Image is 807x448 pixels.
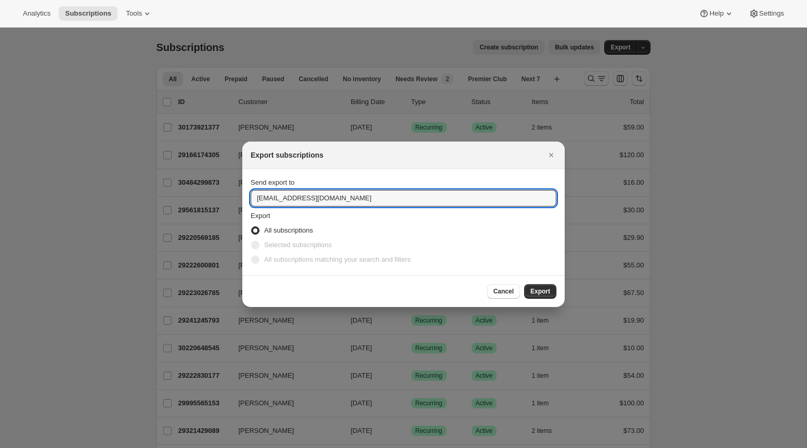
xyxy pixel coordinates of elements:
[530,287,550,296] span: Export
[264,241,332,249] span: Selected subscriptions
[251,150,323,160] h2: Export subscriptions
[264,255,411,263] span: All subscriptions matching your search and filters
[126,9,142,18] span: Tools
[493,287,514,296] span: Cancel
[23,9,50,18] span: Analytics
[524,284,556,299] button: Export
[251,212,270,220] span: Export
[709,9,723,18] span: Help
[120,6,159,21] button: Tools
[487,284,520,299] button: Cancel
[544,148,558,162] button: Close
[264,226,313,234] span: All subscriptions
[65,9,111,18] span: Subscriptions
[251,178,295,186] span: Send export to
[17,6,57,21] button: Analytics
[693,6,740,21] button: Help
[759,9,784,18] span: Settings
[743,6,790,21] button: Settings
[59,6,118,21] button: Subscriptions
